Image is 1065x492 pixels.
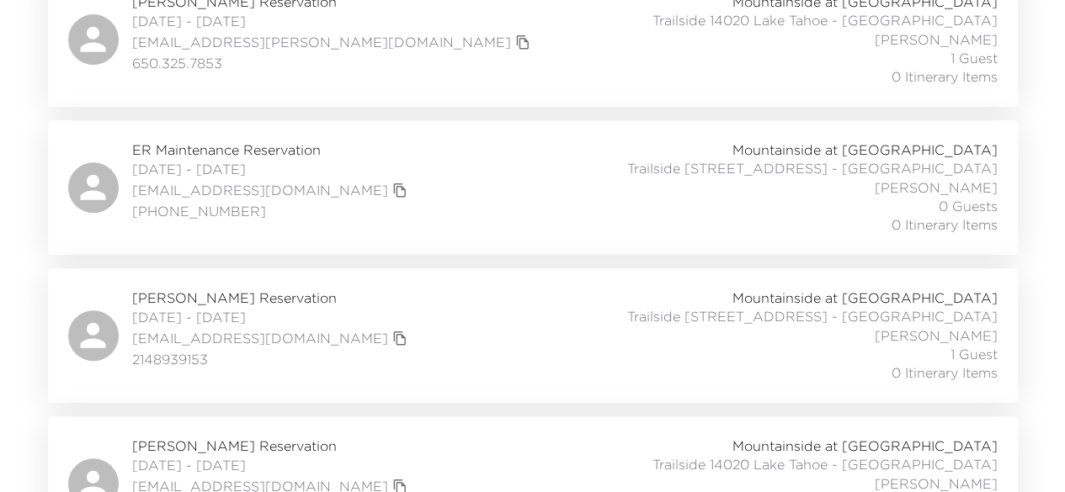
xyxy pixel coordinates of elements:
span: 0 Itinerary Items [892,363,998,382]
span: Trailside 14020 Lake Tahoe - [GEOGRAPHIC_DATA] [652,11,998,29]
span: Mountainside at [GEOGRAPHIC_DATA] [732,436,998,455]
span: 1 Guest [951,49,998,67]
span: 0 Guests [939,197,998,215]
span: Trailside [STREET_ADDRESS] - [GEOGRAPHIC_DATA] [627,307,998,325]
span: 0 Itinerary Items [892,215,998,234]
span: Trailside [STREET_ADDRESS] - [GEOGRAPHIC_DATA] [627,159,998,177]
span: [PERSON_NAME] Reservation [132,288,412,307]
span: Mountainside at [GEOGRAPHIC_DATA] [732,140,998,159]
button: copy primary member email [511,30,535,54]
span: 0 Itinerary Items [892,67,998,86]
a: [EMAIL_ADDRESS][DOMAIN_NAME] [132,181,388,199]
span: [PERSON_NAME] [875,30,998,49]
span: 1 Guest [951,345,998,363]
button: copy primary member email [388,178,412,202]
a: [PERSON_NAME] Reservation[DATE] - [DATE][EMAIL_ADDRESS][DOMAIN_NAME]copy primary member email2148... [48,268,1018,403]
a: [EMAIL_ADDRESS][PERSON_NAME][DOMAIN_NAME] [132,33,511,51]
span: Mountainside at [GEOGRAPHIC_DATA] [732,288,998,307]
span: [DATE] - [DATE] [132,12,535,30]
span: [DATE] - [DATE] [132,308,412,326]
span: Trailside 14020 Lake Tahoe - [GEOGRAPHIC_DATA] [652,455,998,473]
button: copy primary member email [388,326,412,350]
span: [PERSON_NAME] [875,326,998,345]
span: 650.325.7853 [132,54,535,72]
span: [DATE] - [DATE] [132,456,412,474]
span: 2148939153 [132,350,412,368]
span: ER Maintenance Reservation [132,140,412,159]
a: ER Maintenance Reservation[DATE] - [DATE][EMAIL_ADDRESS][DOMAIN_NAME]copy primary member email[PH... [48,120,1018,255]
span: [PERSON_NAME] Reservation [132,436,412,455]
span: [PERSON_NAME] [875,178,998,197]
span: [PHONE_NUMBER] [132,202,412,220]
span: [DATE] - [DATE] [132,160,412,178]
a: [EMAIL_ADDRESS][DOMAIN_NAME] [132,329,388,347]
